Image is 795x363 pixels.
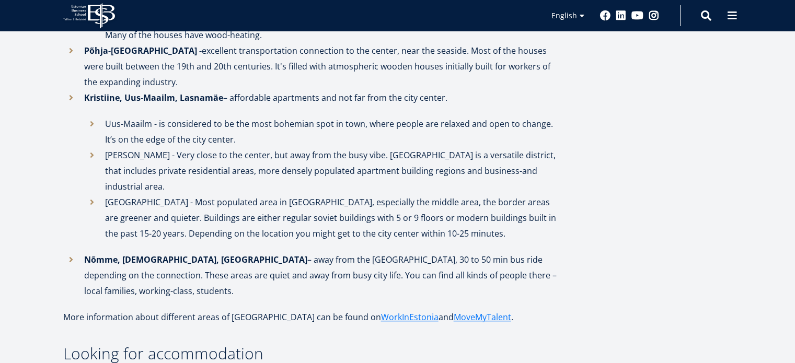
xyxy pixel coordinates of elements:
[616,10,626,21] a: Linkedin
[84,194,560,241] li: [GEOGRAPHIC_DATA] - Most populated area in [GEOGRAPHIC_DATA], especially the middle area, the bor...
[63,309,560,325] p: More information about different areas of [GEOGRAPHIC_DATA] can be found on and .
[600,10,610,21] a: Facebook
[84,45,202,56] strong: Põhja-[GEOGRAPHIC_DATA] -
[84,116,560,147] li: Uus-Maailm - is considered to be the most bohemian spot in town, where people are relaxed and ope...
[649,10,659,21] a: Instagram
[63,90,560,241] li: – affordable apartments and not far from the city center.
[84,147,560,194] li: [PERSON_NAME] - Very close to the center, but away from the busy vibe. [GEOGRAPHIC_DATA] is a ver...
[84,254,307,265] strong: Nõmme, [DEMOGRAPHIC_DATA], [GEOGRAPHIC_DATA]
[63,252,560,299] li: – away from the [GEOGRAPHIC_DATA], 30 to 50 min bus ride depending on the connection. These areas...
[631,10,643,21] a: Youtube
[63,346,560,361] h3: Looking for accommodation
[381,309,439,325] a: WorkInEstonia
[84,92,223,103] strong: Kristiine, Uus-Maailm, Lasnamäe
[63,43,560,90] li: excellent transportation connection to the center, near the seaside. Most of the houses were buil...
[454,309,511,325] a: MoveMyTalent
